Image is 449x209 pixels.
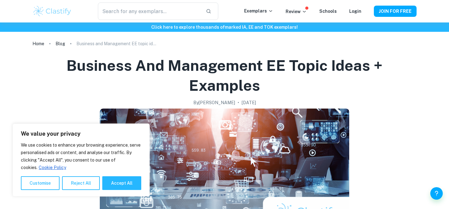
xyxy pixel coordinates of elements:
a: Cookie Policy [38,165,66,170]
p: Exemplars [244,7,273,14]
a: Schools [319,9,337,14]
h1: Business and Management EE topic ideas + examples [40,56,409,95]
p: Review [286,8,307,15]
p: • [238,99,239,106]
a: Login [349,9,361,14]
div: We value your privacy [12,124,150,197]
a: Home [32,39,44,48]
h6: Click here to explore thousands of marked IA, EE and TOK exemplars ! [1,24,448,31]
p: Business and Management EE topic ideas + examples [76,40,157,47]
img: Clastify logo [32,5,72,17]
button: Accept All [102,176,141,190]
button: Customise [21,176,60,190]
h2: By [PERSON_NAME] [193,99,235,106]
h2: [DATE] [242,99,256,106]
input: Search for any exemplars... [98,2,201,20]
p: We use cookies to enhance your browsing experience, serve personalised ads or content, and analys... [21,141,141,171]
button: Reject All [62,176,100,190]
a: Blog [56,39,65,48]
p: We value your privacy [21,130,141,138]
button: Help and Feedback [430,187,443,200]
button: JOIN FOR FREE [374,6,417,17]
